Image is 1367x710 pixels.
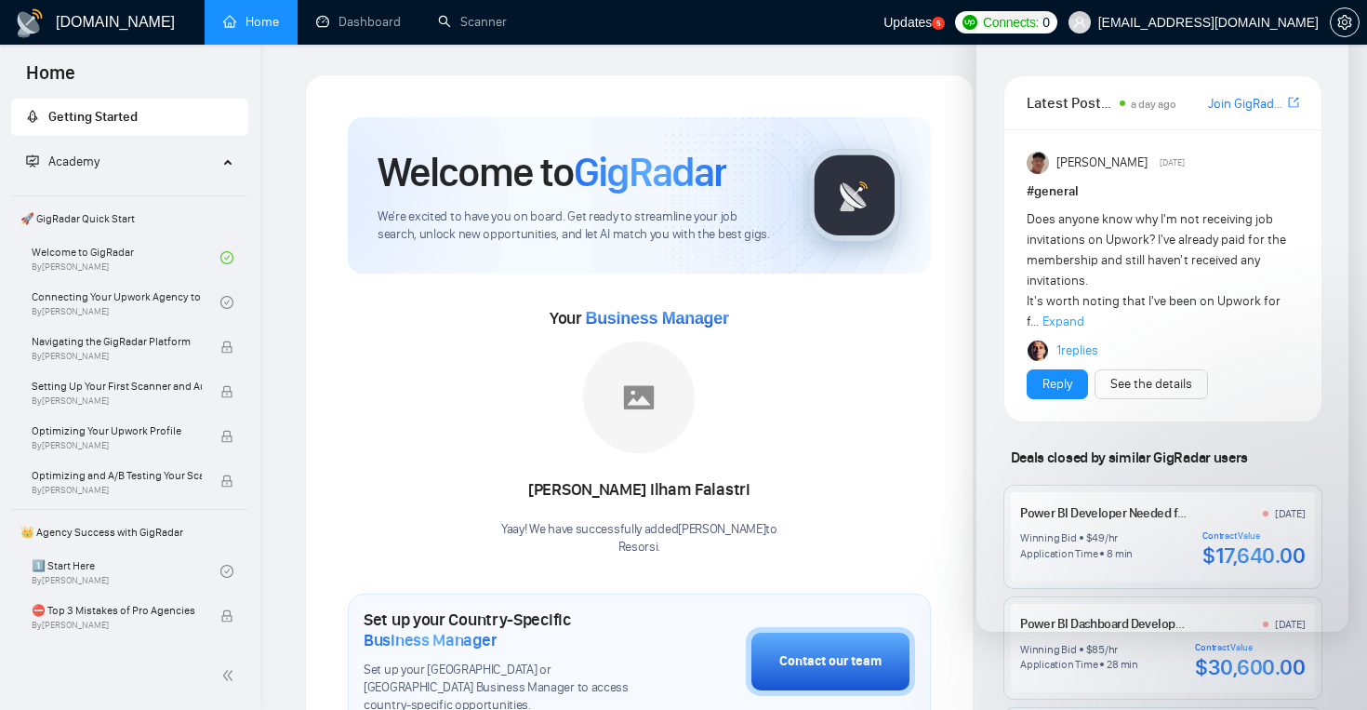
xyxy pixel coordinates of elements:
span: Business Manager [585,309,728,328]
span: By [PERSON_NAME] [32,440,202,451]
button: setting [1330,7,1360,37]
div: Application Time [1020,657,1097,672]
span: Optimizing and A/B Testing Your Scanner for Better Results [32,466,202,485]
span: Optimizing Your Upwork Profile [32,422,202,440]
img: logo [15,8,45,38]
span: By [PERSON_NAME] [32,351,202,362]
a: dashboardDashboard [316,14,401,30]
a: 5 [932,17,945,30]
span: lock [220,610,233,623]
span: user [1073,16,1086,29]
div: Contract Value [1195,642,1305,653]
span: rocket [26,110,39,123]
span: Your [550,308,729,328]
div: $ [1086,642,1093,657]
div: Contact our team [779,651,882,672]
span: GigRadar [574,147,726,197]
div: $30,600.00 [1195,653,1305,681]
span: lock [220,385,233,398]
div: [PERSON_NAME] Ilham Falastri [501,475,777,506]
span: Connects: [983,12,1039,33]
div: Winning Bid [1020,642,1076,657]
text: 5 [936,20,941,28]
span: check-circle [220,251,233,264]
a: setting [1330,15,1360,30]
a: homeHome [223,14,279,30]
div: /hr [1105,642,1118,657]
a: Welcome to GigRadarBy[PERSON_NAME] [32,237,220,278]
span: By [PERSON_NAME] [32,485,202,496]
span: lock [220,430,233,443]
span: Business Manager [364,630,497,650]
span: Navigating the GigRadar Platform [32,332,202,351]
span: double-left [221,666,240,685]
span: lock [220,475,233,488]
a: 1️⃣ Start HereBy[PERSON_NAME] [32,551,220,592]
a: searchScanner [438,14,507,30]
iframe: Intercom live chat [976,19,1348,632]
span: check-circle [220,296,233,309]
span: setting [1331,15,1359,30]
span: Updates [883,15,932,30]
span: Academy [26,154,100,169]
span: 🚀 GigRadar Quick Start [13,200,246,237]
iframe: Intercom live chat [1304,647,1348,691]
span: ⛔ Top 3 Mistakes of Pro Agencies [32,601,202,620]
h1: Set up your Country-Specific [364,610,653,650]
li: Getting Started [11,99,248,136]
span: By [PERSON_NAME] [32,395,202,407]
span: lock [220,341,233,354]
div: Yaay! We have successfully added [PERSON_NAME] to [501,521,777,556]
h1: Welcome to [378,147,726,197]
span: Getting Started [48,109,138,125]
a: Connecting Your Upwork Agency to GigRadarBy[PERSON_NAME] [32,282,220,323]
span: 👑 Agency Success with GigRadar [13,514,246,551]
div: 85 [1092,642,1105,657]
span: 0 [1042,12,1050,33]
p: Resorsi . [501,539,777,556]
span: By [PERSON_NAME] [32,620,202,631]
span: fund-projection-screen [26,154,39,167]
img: placeholder.png [583,342,695,453]
img: upwork-logo.png [962,15,977,30]
span: Home [11,60,90,99]
img: gigradar-logo.png [808,149,901,242]
span: Academy [48,154,100,169]
span: We're excited to have you on board. Get ready to streamline your job search, unlock new opportuni... [378,208,778,244]
button: Contact our team [746,627,915,696]
span: Setting Up Your First Scanner and Auto-Bidder [32,377,202,395]
span: check-circle [220,565,233,578]
div: 28 min [1107,657,1138,672]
